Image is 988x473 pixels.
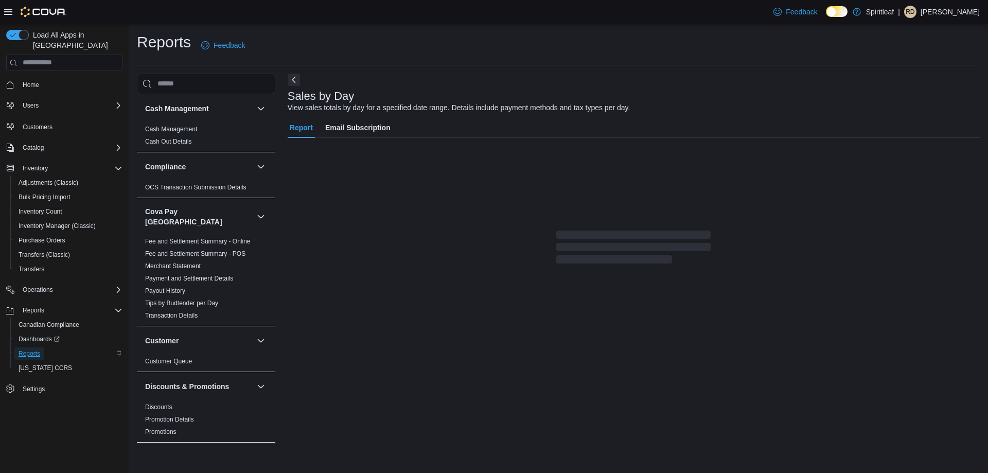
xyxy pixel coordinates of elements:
[14,362,122,374] span: Washington CCRS
[145,103,253,114] button: Cash Management
[137,401,275,442] div: Discounts & Promotions
[145,262,201,270] a: Merchant Statement
[14,263,122,275] span: Transfers
[14,249,122,261] span: Transfers (Classic)
[14,319,83,331] a: Canadian Compliance
[145,250,245,258] span: Fee and Settlement Summary - POS
[19,142,122,154] span: Catalog
[145,183,246,191] span: OCS Transaction Submission Details
[898,6,900,18] p: |
[137,123,275,152] div: Cash Management
[288,74,300,86] button: Next
[325,117,391,138] span: Email Subscription
[14,177,122,189] span: Adjustments (Classic)
[14,205,122,218] span: Inventory Count
[19,142,48,154] button: Catalog
[214,40,245,50] span: Feedback
[19,364,72,372] span: [US_STATE] CCRS
[14,362,76,374] a: [US_STATE] CCRS
[2,303,127,318] button: Reports
[14,220,122,232] span: Inventory Manager (Classic)
[145,381,229,392] h3: Discounts & Promotions
[145,125,197,133] span: Cash Management
[2,161,127,176] button: Inventory
[14,234,122,247] span: Purchase Orders
[29,30,122,50] span: Load All Apps in [GEOGRAPHIC_DATA]
[10,233,127,248] button: Purchase Orders
[145,357,192,365] span: Customer Queue
[19,251,70,259] span: Transfers (Classic)
[19,78,122,91] span: Home
[255,161,267,173] button: Compliance
[19,207,62,216] span: Inventory Count
[10,248,127,262] button: Transfers (Classic)
[145,428,177,436] span: Promotions
[145,287,185,294] a: Payout History
[10,190,127,204] button: Bulk Pricing Import
[2,381,127,396] button: Settings
[14,205,66,218] a: Inventory Count
[145,250,245,257] a: Fee and Settlement Summary - POS
[23,144,44,152] span: Catalog
[255,335,267,347] button: Customer
[14,177,82,189] a: Adjustments (Classic)
[10,262,127,276] button: Transfers
[145,184,246,191] a: OCS Transaction Submission Details
[288,102,630,113] div: View sales totals by day for a specified date range. Details include payment methods and tax type...
[556,233,711,266] span: Loading
[19,335,60,343] span: Dashboards
[288,90,355,102] h3: Sales by Day
[2,141,127,155] button: Catalog
[145,404,172,411] a: Discounts
[19,284,122,296] span: Operations
[145,206,253,227] h3: Cova Pay [GEOGRAPHIC_DATA]
[2,119,127,134] button: Customers
[769,2,821,22] a: Feedback
[145,275,233,282] a: Payment and Settlement Details
[255,102,267,115] button: Cash Management
[145,381,253,392] button: Discounts & Promotions
[10,176,127,190] button: Adjustments (Classic)
[145,299,218,307] span: Tips by Budtender per Day
[19,349,40,358] span: Reports
[19,236,65,244] span: Purchase Orders
[14,319,122,331] span: Canadian Compliance
[904,6,916,18] div: Ravi D
[2,98,127,113] button: Users
[145,287,185,295] span: Payout History
[2,283,127,297] button: Operations
[23,286,53,294] span: Operations
[10,361,127,375] button: [US_STATE] CCRS
[19,265,44,273] span: Transfers
[145,103,209,114] h3: Cash Management
[145,162,253,172] button: Compliance
[14,347,44,360] a: Reports
[21,7,66,17] img: Cova
[145,162,186,172] h3: Compliance
[23,306,44,314] span: Reports
[19,99,122,112] span: Users
[145,126,197,133] a: Cash Management
[145,428,177,435] a: Promotions
[14,220,100,232] a: Inventory Manager (Classic)
[19,284,57,296] button: Operations
[921,6,980,18] p: [PERSON_NAME]
[14,263,48,275] a: Transfers
[145,138,192,145] a: Cash Out Details
[145,137,192,146] span: Cash Out Details
[19,382,122,395] span: Settings
[145,415,194,424] span: Promotion Details
[19,304,48,317] button: Reports
[10,346,127,361] button: Reports
[19,179,78,187] span: Adjustments (Classic)
[23,164,48,172] span: Inventory
[137,181,275,198] div: Compliance
[826,6,848,17] input: Dark Mode
[14,249,74,261] a: Transfers (Classic)
[10,219,127,233] button: Inventory Manager (Classic)
[19,222,96,230] span: Inventory Manager (Classic)
[10,318,127,332] button: Canadian Compliance
[14,234,69,247] a: Purchase Orders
